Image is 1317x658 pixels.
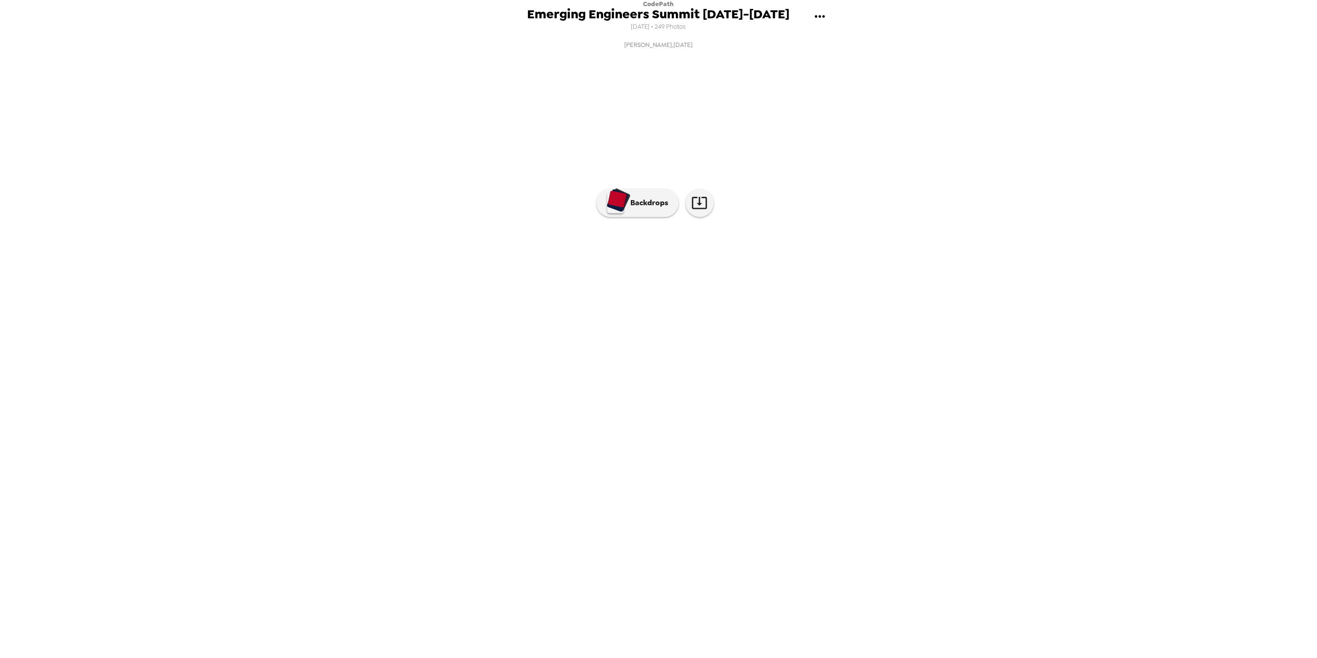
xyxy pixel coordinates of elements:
[631,21,686,33] span: [DATE] • 249 Photos
[597,189,679,217] button: Backdrops
[775,248,846,297] img: gallery
[626,197,669,209] p: Backdrops
[624,39,693,50] span: [PERSON_NAME] , [DATE]
[699,248,770,297] img: gallery
[471,37,846,53] button: [PERSON_NAME],[DATE]
[623,248,694,297] img: gallery
[804,1,835,32] button: gallery menu
[528,8,790,21] span: Emerging Engineers Summit [DATE]-[DATE]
